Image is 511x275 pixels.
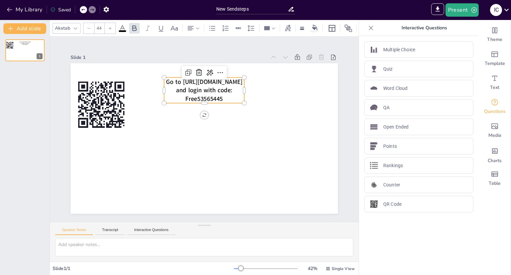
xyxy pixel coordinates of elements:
div: I C [490,4,502,16]
img: Open Ended icon [370,123,378,131]
span: Go to [URL][DOMAIN_NAME] and login with code: Free53565445 [19,41,31,45]
div: Saved [50,7,71,13]
img: Word Cloud icon [370,84,378,92]
span: Questions [484,108,506,115]
div: 1 [5,39,45,61]
p: Quiz [383,66,393,73]
div: Column Count [262,23,277,34]
span: Text [490,84,499,91]
div: Background color [310,25,320,32]
div: Text effects [283,23,293,34]
button: Speaker Notes [55,228,93,235]
div: Add text boxes [479,71,511,95]
button: Add slide [3,23,46,34]
button: My Library [5,4,45,15]
span: Export to PowerPoint [431,3,444,17]
div: Add charts and graphs [479,142,511,166]
p: Points [383,143,397,150]
p: Counter [383,181,400,188]
span: Position [344,24,352,32]
button: I C [490,3,502,17]
p: Multiple Choice [383,46,415,53]
p: Word Cloud [383,85,408,92]
img: QR Code icon [370,200,378,208]
div: Border settings [298,23,306,34]
img: QA icon [370,104,378,112]
div: Akatab [54,24,72,33]
img: Multiple Choice icon [370,46,378,54]
span: Go to [URL][DOMAIN_NAME] and login with code: Free53565445 [166,78,243,103]
img: Quiz icon [370,65,378,73]
span: Table [489,180,501,187]
button: Present [445,3,479,17]
button: Interactive Questions [127,228,175,235]
span: Charts [488,157,502,164]
div: Layout [327,23,337,34]
span: Media [488,132,501,139]
div: Slide 1 [71,54,266,61]
div: 42 % [304,265,320,272]
button: Transcript [95,228,125,235]
p: QA [383,104,390,111]
p: Interactive Questions [376,20,472,36]
p: Open Ended [383,124,409,131]
input: Insert title [216,4,288,14]
img: Rankings icon [370,161,378,169]
img: Points icon [370,142,378,150]
p: Rankings [383,162,403,169]
div: Get real-time input from your audience [479,95,511,119]
span: Theme [487,36,502,43]
div: 1 [37,53,43,59]
p: QR Code [383,201,402,208]
span: Single View [332,266,355,271]
span: Template [485,60,505,67]
div: Add a table [479,166,511,190]
div: Add images, graphics, shapes or video [479,119,511,142]
div: Slide 1 / 1 [53,265,234,272]
div: Change the overall theme [479,23,511,47]
div: Add ready made slides [479,47,511,71]
img: Counter icon [370,181,378,189]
